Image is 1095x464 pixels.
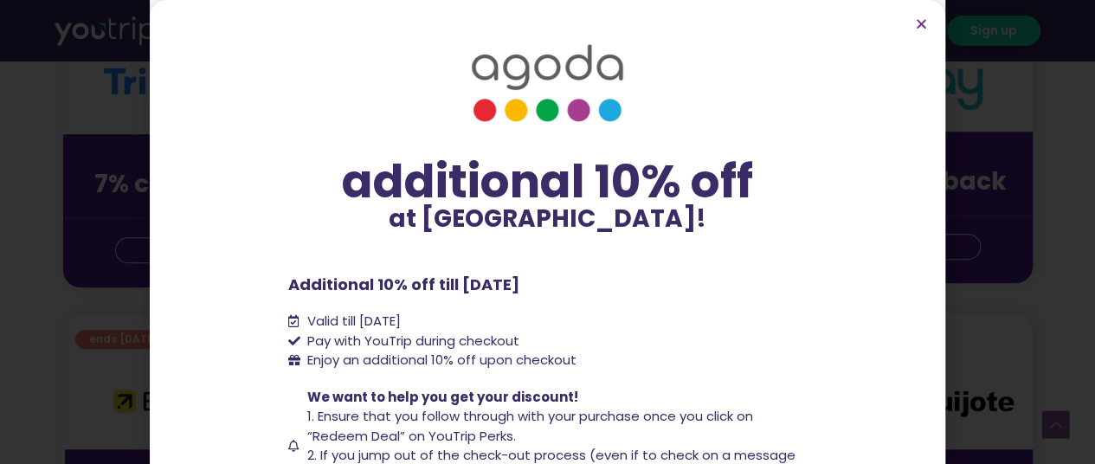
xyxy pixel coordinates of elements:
p: Additional 10% off till [DATE] [288,273,808,296]
span: Pay with YouTrip during checkout [303,332,519,351]
span: We want to help you get your discount! [307,388,578,406]
a: Close [915,17,928,30]
span: Valid till [DATE] [303,312,401,332]
p: at [GEOGRAPHIC_DATA]! [288,207,808,231]
span: Enjoy an additional 10% off upon checkout [307,351,576,369]
span: 1. Ensure that you follow through with your purchase once you click on “Redeem Deal” on YouTrip P... [307,407,753,445]
div: additional 10% off [288,157,808,207]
